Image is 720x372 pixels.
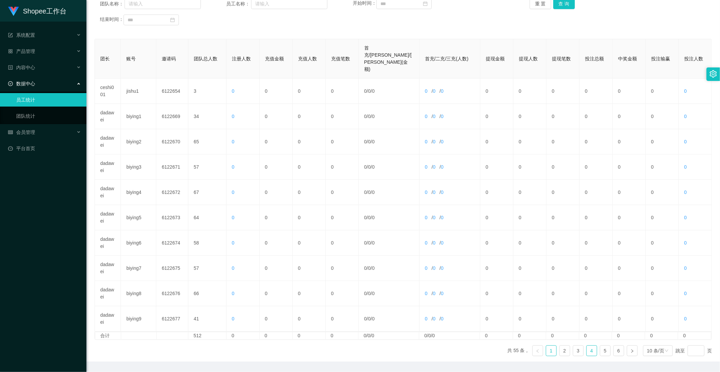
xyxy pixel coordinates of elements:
td: 0 [613,104,646,129]
td: biying9 [121,306,156,332]
td: 0 [613,306,646,332]
span: 提现人数 [519,56,538,61]
span: 注册人数 [232,56,251,61]
td: 0 [580,205,613,230]
i: 图标: setting [710,70,717,78]
span: 0 [684,316,687,321]
td: 0 [513,79,546,104]
span: 0 [372,240,375,246]
td: 0 [580,180,613,205]
span: 0 [372,88,375,94]
td: biying2 [121,129,156,154]
span: 0 [364,164,367,170]
td: 0 [546,230,580,256]
td: / / [420,104,480,129]
span: 0 [372,114,375,119]
td: 0 [480,154,513,180]
td: 34 [188,104,226,129]
span: 0 [364,291,367,296]
span: 团队总人数 [194,56,217,61]
td: 0 [326,104,359,129]
td: 0 [646,104,679,129]
td: 0 [260,205,293,230]
td: dadawei [95,306,121,332]
td: / / [359,256,420,281]
span: 0 [425,139,428,144]
span: 0 [364,265,367,271]
i: 图标: right [630,349,634,353]
td: 0 [546,129,580,154]
span: 中奖金额 [618,56,637,61]
td: biying5 [121,205,156,230]
td: dadawei [95,281,121,306]
td: 0/0/0 [419,332,480,339]
i: 图标: calendar [170,18,175,22]
td: ceshi001 [95,79,121,104]
span: 会员管理 [8,130,35,135]
td: 0 [580,104,613,129]
td: 0 [580,129,613,154]
td: / / [420,129,480,154]
span: 0 [372,190,375,195]
td: 0 [480,332,513,339]
span: 0 [684,190,687,195]
span: 0 [372,164,375,170]
span: 0 [684,164,687,170]
td: 0 [293,129,326,154]
span: 0 [441,291,444,296]
span: 0 [232,88,235,94]
span: 0 [441,190,444,195]
td: 0 [646,281,679,306]
span: 数据中心 [8,81,35,86]
td: / / [359,205,420,230]
td: 0 [513,281,546,306]
td: 0 [513,205,546,230]
td: 0 [546,281,580,306]
td: / / [359,129,420,154]
td: 0 [513,230,546,256]
span: 0 [425,114,428,119]
td: 57 [188,256,226,281]
i: 图标: check-circle-o [8,81,13,86]
td: 0 [613,154,646,180]
td: 0 [326,256,359,281]
span: 0 [441,240,444,246]
td: 0 [293,79,326,104]
td: / / [420,281,480,306]
td: 0 [260,256,293,281]
td: 0 [613,79,646,104]
span: 0 [684,114,687,119]
td: 0 [480,129,513,154]
td: dadawei [95,180,121,205]
td: 0 [613,205,646,230]
td: 6122674 [156,230,188,256]
span: 系统配置 [8,32,35,38]
td: 0 [613,129,646,154]
li: 6 [613,345,624,356]
span: 0 [232,114,235,119]
td: 0 [326,306,359,332]
span: 0 [425,316,428,321]
td: 0 [546,104,580,129]
td: 6122675 [156,256,188,281]
td: 0 [260,306,293,332]
td: 0 [293,205,326,230]
span: 0 [425,240,428,246]
td: 0 [480,79,513,104]
td: / / [420,180,480,205]
span: 0 [372,316,375,321]
span: 0 [425,291,428,296]
td: 64 [188,205,226,230]
td: 0 [260,129,293,154]
span: 团长 [100,56,110,61]
td: 0 [613,180,646,205]
td: 0 [293,256,326,281]
span: 0 [232,190,235,195]
span: 0 [372,215,375,220]
td: 0 [260,230,293,256]
td: / / [359,154,420,180]
span: 0 [364,88,367,94]
a: 图标: dashboard平台首页 [8,142,81,155]
span: 0 [441,139,444,144]
span: 0 [425,265,428,271]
